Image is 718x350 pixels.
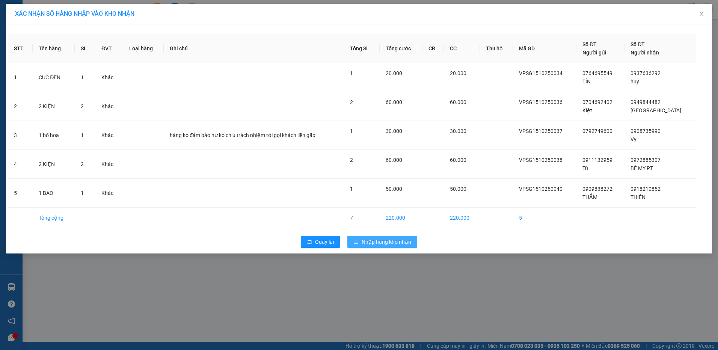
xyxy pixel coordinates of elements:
[631,107,681,113] span: [GEOGRAPHIC_DATA]
[582,99,612,105] span: 0704692402
[422,34,444,63] th: CR
[72,6,148,24] div: VP [GEOGRAPHIC_DATA]
[582,78,591,84] span: TÍN
[582,186,612,192] span: 0909838272
[582,50,606,56] span: Người gửi
[631,78,639,84] span: huy
[8,34,33,63] th: STT
[631,194,646,200] span: THIÊN
[33,63,75,92] td: CỤC ĐEN
[81,190,84,196] span: 1
[519,186,563,192] span: VPSG1510250040
[72,33,148,44] div: 0905181179
[81,132,84,138] span: 1
[450,99,466,105] span: 60.000
[72,7,90,15] span: Nhận:
[631,136,637,142] span: Vy
[81,74,84,80] span: 1
[350,99,353,105] span: 2
[444,208,480,228] td: 220.000
[631,157,661,163] span: 0972885307
[33,121,75,150] td: 1 bó hoa
[6,6,66,24] div: VP [PERSON_NAME]
[631,41,645,47] span: Số ĐT
[170,132,315,138] span: hàng ko đảm bảo hư ko chịu trách nhiệm tới gọi khách liền gấp
[631,165,653,171] span: BÉ MY PT
[386,128,402,134] span: 30.000
[95,63,123,92] td: Khác
[95,34,123,63] th: ĐVT
[380,34,422,63] th: Tổng cước
[386,157,402,163] span: 60.000
[8,121,33,150] td: 3
[15,10,134,17] span: XÁC NHẬN SỐ HÀNG NHẬP VÀO KHO NHẬN
[631,50,659,56] span: Người nhận
[33,150,75,179] td: 2 KIỆN
[450,70,466,76] span: 20.000
[362,238,411,246] span: Nhập hàng kho nhận
[519,157,563,163] span: VPSG1510250038
[8,150,33,179] td: 4
[71,48,149,59] div: 50.000
[450,186,466,192] span: 50.000
[513,34,576,63] th: Mã GD
[72,24,148,33] div: PHƯƠNG LIỄU NT
[519,99,563,105] span: VPSG1510250036
[444,34,480,63] th: CC
[480,34,513,63] th: Thu hộ
[631,128,661,134] span: 0908735990
[631,186,661,192] span: 0918210852
[582,157,612,163] span: 0911132959
[8,63,33,92] td: 1
[71,50,81,58] span: CC :
[353,239,359,245] span: download
[582,194,597,200] span: THẮM
[344,208,380,228] td: 7
[386,99,402,105] span: 60.000
[519,128,563,134] span: VPSG1510250037
[95,121,123,150] td: Khác
[307,239,312,245] span: rollback
[95,92,123,121] td: Khác
[582,70,612,76] span: 0764695549
[350,128,353,134] span: 1
[33,92,75,121] td: 2 KIỆN
[164,34,344,63] th: Ghi chú
[123,34,164,63] th: Loại hàng
[81,103,84,109] span: 2
[691,4,712,25] button: Close
[81,161,84,167] span: 2
[33,179,75,208] td: 1 BAO
[386,70,402,76] span: 20.000
[315,238,334,246] span: Quay lại
[95,179,123,208] td: Khác
[33,208,75,228] td: Tổng cộng
[6,7,18,15] span: Gửi:
[582,107,592,113] span: Kiệt
[631,70,661,76] span: 0937636292
[301,236,340,248] button: rollbackQuay lại
[582,41,597,47] span: Số ĐT
[380,208,422,228] td: 220.000
[513,208,576,228] td: 5
[344,34,380,63] th: Tổng SL
[350,70,353,76] span: 1
[582,128,612,134] span: 0792749600
[386,186,402,192] span: 50.000
[33,34,75,63] th: Tên hàng
[8,92,33,121] td: 2
[347,236,417,248] button: downloadNhập hàng kho nhận
[519,70,563,76] span: VPSG1510250034
[582,165,588,171] span: Tú
[450,157,466,163] span: 60.000
[95,150,123,179] td: Khác
[450,128,466,134] span: 30.000
[8,179,33,208] td: 5
[350,157,353,163] span: 2
[631,99,661,105] span: 0949844482
[75,34,95,63] th: SL
[350,186,353,192] span: 1
[698,11,704,17] span: close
